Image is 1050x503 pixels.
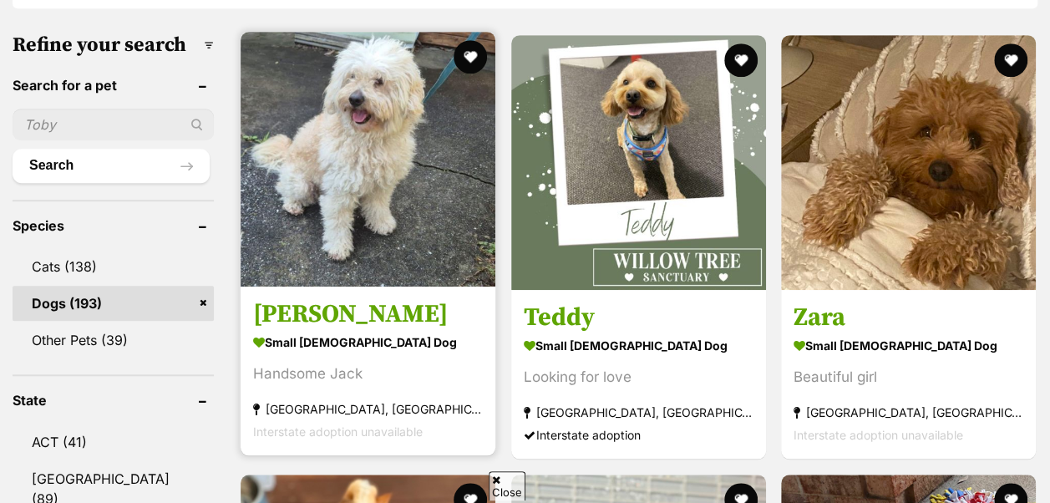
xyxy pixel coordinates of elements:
[794,302,1023,333] h3: Zara
[253,424,423,439] span: Interstate adoption unavailable
[241,32,495,287] img: Jack Uffelman - Poodle (Toy) x Bichon Frise Dog
[454,40,487,74] button: favourite
[13,323,214,358] a: Other Pets (39)
[13,218,214,233] header: Species
[253,363,483,385] div: Handsome Jack
[13,33,214,57] h3: Refine your search
[253,330,483,354] strong: small [DEMOGRAPHIC_DATA] Dog
[253,298,483,330] h3: [PERSON_NAME]
[524,302,753,333] h3: Teddy
[511,35,766,290] img: Teddy - Cavalier King Charles Spaniel Dog
[781,289,1036,459] a: Zara small [DEMOGRAPHIC_DATA] Dog Beautiful girl [GEOGRAPHIC_DATA], [GEOGRAPHIC_DATA] Interstate ...
[241,286,495,455] a: [PERSON_NAME] small [DEMOGRAPHIC_DATA] Dog Handsome Jack [GEOGRAPHIC_DATA], [GEOGRAPHIC_DATA] Int...
[794,428,963,442] span: Interstate adoption unavailable
[794,366,1023,389] div: Beautiful girl
[524,424,753,446] div: Interstate adoption
[13,249,214,284] a: Cats (138)
[253,398,483,420] strong: [GEOGRAPHIC_DATA], [GEOGRAPHIC_DATA]
[723,43,757,77] button: favourite
[511,289,766,459] a: Teddy small [DEMOGRAPHIC_DATA] Dog Looking for love [GEOGRAPHIC_DATA], [GEOGRAPHIC_DATA] Intersta...
[13,109,214,140] input: Toby
[524,401,753,424] strong: [GEOGRAPHIC_DATA], [GEOGRAPHIC_DATA]
[489,471,525,500] span: Close
[13,424,214,460] a: ACT (41)
[13,286,214,321] a: Dogs (193)
[13,393,214,408] header: State
[994,43,1027,77] button: favourite
[794,333,1023,358] strong: small [DEMOGRAPHIC_DATA] Dog
[13,149,210,182] button: Search
[781,35,1036,290] img: Zara - Poodle (Miniature) Dog
[794,401,1023,424] strong: [GEOGRAPHIC_DATA], [GEOGRAPHIC_DATA]
[524,333,753,358] strong: small [DEMOGRAPHIC_DATA] Dog
[13,78,214,93] header: Search for a pet
[524,366,753,389] div: Looking for love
